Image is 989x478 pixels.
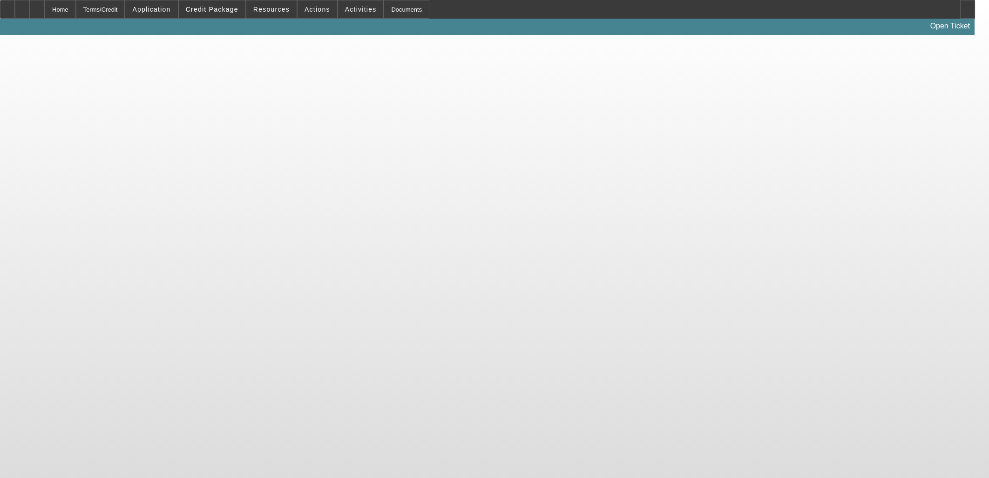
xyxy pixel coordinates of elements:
a: Open Ticket [927,18,974,34]
button: Activities [338,0,384,18]
span: Credit Package [186,6,238,13]
span: Resources [253,6,290,13]
button: Application [125,0,177,18]
button: Actions [298,0,337,18]
button: Resources [246,0,297,18]
span: Actions [305,6,330,13]
span: Application [132,6,170,13]
button: Credit Package [179,0,245,18]
span: Activities [345,6,377,13]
